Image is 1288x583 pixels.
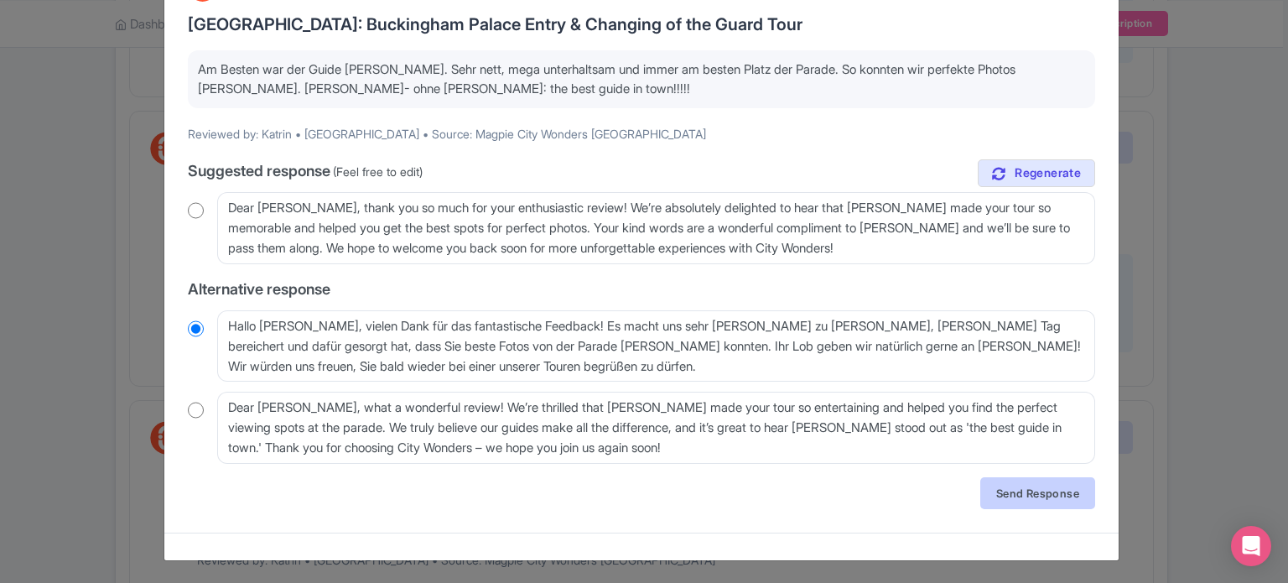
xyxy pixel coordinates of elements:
[980,477,1095,509] a: Send Response
[188,162,330,180] span: Suggested response
[978,159,1095,187] a: Regenerate
[1231,526,1271,566] div: Open Intercom Messenger
[1015,165,1081,181] span: Regenerate
[217,392,1095,464] textarea: Dear [PERSON_NAME], what a wonderful review! We’re thrilled that [PERSON_NAME] made your tour so ...
[188,125,1095,143] p: Reviewed by: Katrin • [GEOGRAPHIC_DATA] • Source: Magpie City Wonders [GEOGRAPHIC_DATA]
[188,280,330,298] span: Alternative response
[333,164,423,179] span: (Feel free to edit)
[198,60,1085,98] p: Am Besten war der Guide [PERSON_NAME]. Sehr nett, mega unterhaltsam und immer am besten Platz der...
[188,15,1095,34] h3: [GEOGRAPHIC_DATA]: Buckingham Palace Entry & Changing of the Guard Tour
[217,310,1095,383] textarea: Hallo [PERSON_NAME], vielen Dank für das fantastische Feedback! Es macht uns sehr [PERSON_NAME] z...
[217,192,1095,264] textarea: Dear [PERSON_NAME], thank you so much for your enthusiastic review! We’re absolutely delighted to...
